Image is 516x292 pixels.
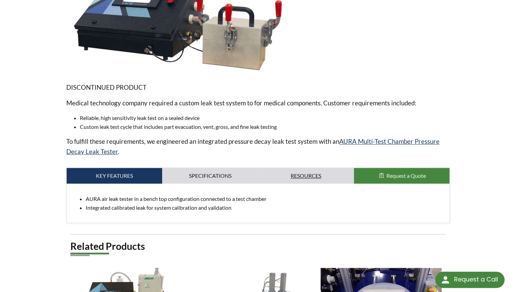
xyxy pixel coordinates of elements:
img: round button [440,274,451,285]
a: Resources [258,168,354,184]
div: Request a Call [454,272,498,287]
li: Reliable, high sensitivity leak test on a sealed device [80,114,450,122]
button: Request a Quote [354,168,450,184]
p: Medical technology company required a custom leak test system to for medical components. Customer... [66,98,450,108]
span: Request a Quote [386,172,426,179]
li: AURA air leak tester in a bench top configuration connected to a test chamber [86,194,444,203]
h2: Related Products [70,240,446,253]
p: To fulfill these requirements, we engineered an integrated pressure decay leak test system with an . [66,136,450,157]
a: Specifications [162,168,258,184]
a: Key Features [67,168,162,184]
li: Integrated calibrated leak for system calibration and validation [86,203,444,212]
li: Custom leak test cycle that includes part evacuation, vent, gross, and fine leak testing [80,122,450,131]
div: Request a Call [435,272,504,288]
p: DISCONTINUED PRODUCT [66,82,450,92]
